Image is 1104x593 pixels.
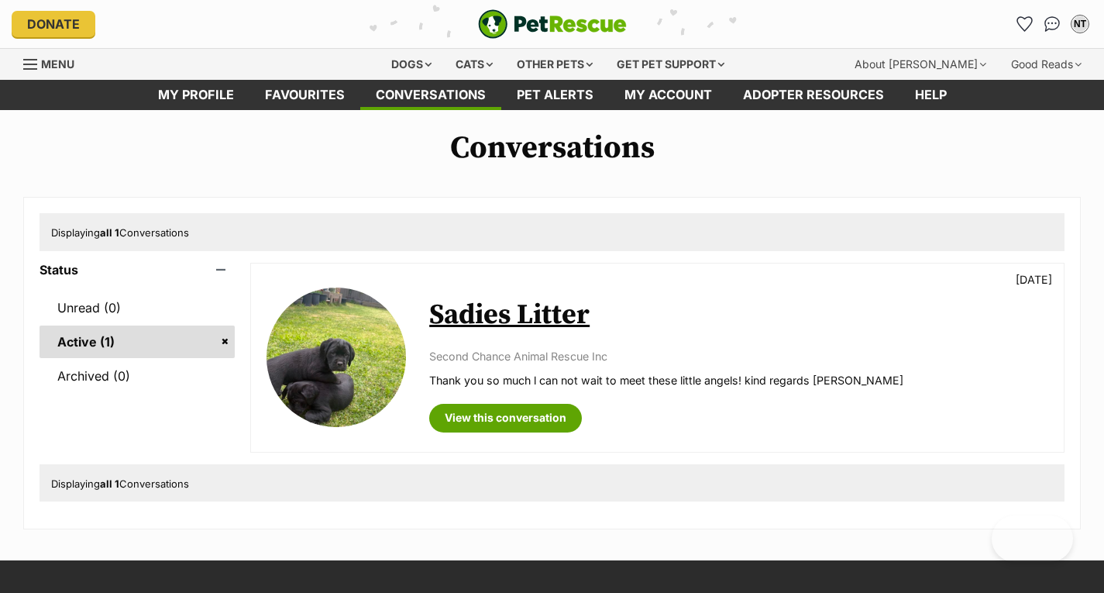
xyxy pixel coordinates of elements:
[100,478,119,490] strong: all 1
[429,404,582,432] a: View this conversation
[51,478,189,490] span: Displaying Conversations
[478,9,627,39] a: PetRescue
[1044,16,1061,32] img: chat-41dd97257d64d25036548639549fe6c8038ab92f7586957e7f3b1b290dea8141.svg
[1000,49,1092,80] div: Good Reads
[727,80,899,110] a: Adopter resources
[445,49,504,80] div: Cats
[609,80,727,110] a: My account
[40,326,235,358] a: Active (1)
[1012,12,1092,36] ul: Account quick links
[40,291,235,324] a: Unread (0)
[360,80,501,110] a: conversations
[1040,12,1064,36] a: Conversations
[41,57,74,71] span: Menu
[478,9,627,39] img: logo-e224e6f780fb5917bec1dbf3a21bbac754714ae5b6737aabdf751b685950b380.svg
[1068,12,1092,36] button: My account
[1016,271,1052,288] p: [DATE]
[1072,16,1088,32] div: NT
[501,80,609,110] a: Pet alerts
[429,348,1048,364] p: Second Chance Animal Rescue Inc
[100,226,119,239] strong: all 1
[51,226,189,239] span: Displaying Conversations
[429,298,590,333] a: Sadies Litter
[143,80,249,110] a: My profile
[380,49,442,80] div: Dogs
[267,288,406,427] img: Sadies Litter
[1012,12,1037,36] a: Favourites
[992,515,1073,562] iframe: Help Scout Beacon - Open
[249,80,360,110] a: Favourites
[429,372,1048,388] p: Thank you so much l can not wait to meet these little angels! kind regards [PERSON_NAME]
[23,49,85,77] a: Menu
[899,80,962,110] a: Help
[40,360,235,392] a: Archived (0)
[606,49,735,80] div: Get pet support
[40,263,235,277] header: Status
[12,11,95,37] a: Donate
[844,49,997,80] div: About [PERSON_NAME]
[506,49,604,80] div: Other pets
